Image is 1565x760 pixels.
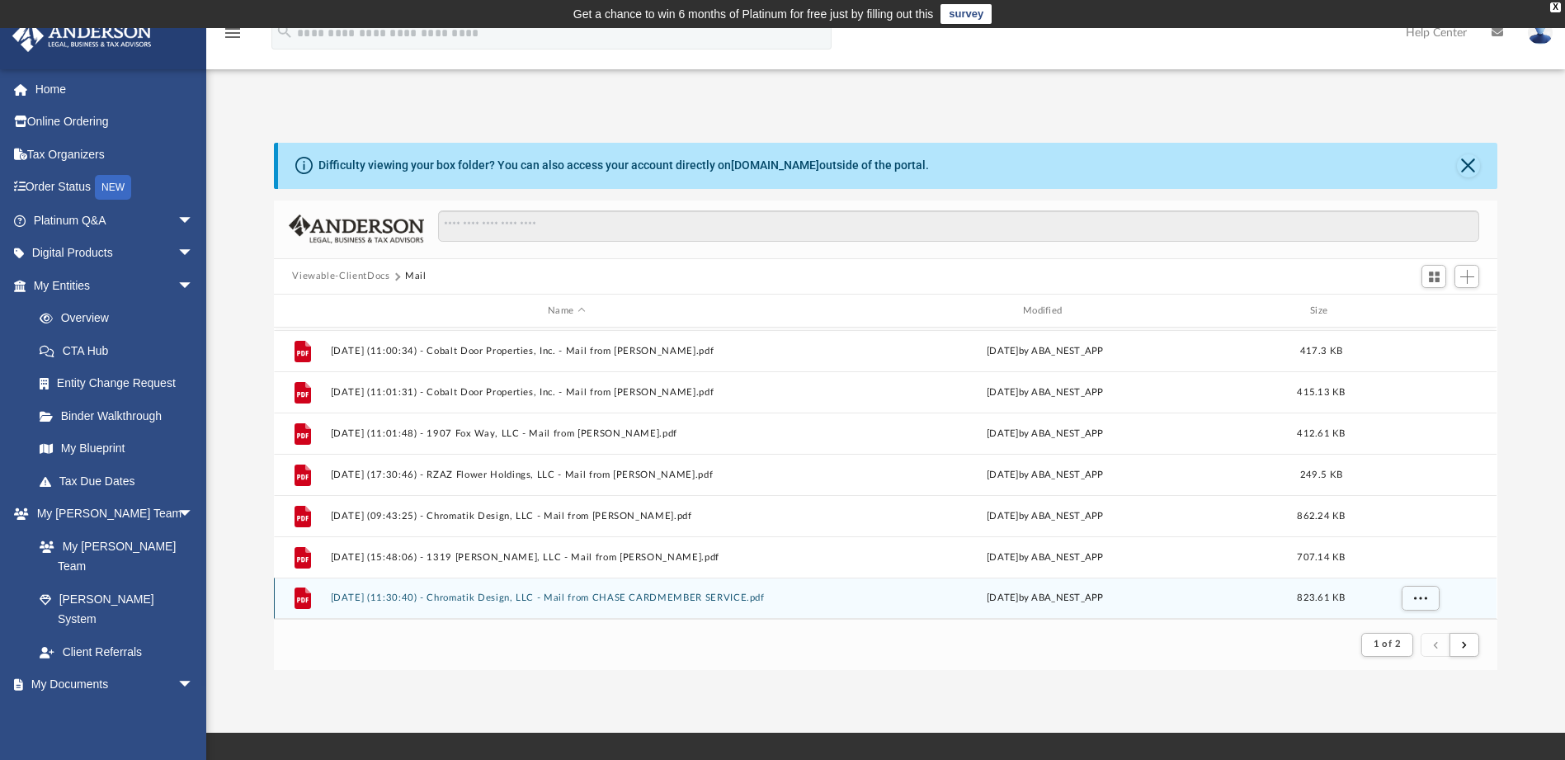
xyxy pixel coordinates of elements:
[1402,339,1440,364] button: More options
[318,157,929,174] div: Difficulty viewing your box folder? You can also access your account directly on outside of the p...
[276,22,294,40] i: search
[23,530,202,583] a: My [PERSON_NAME] Team
[1402,587,1440,611] button: More options
[809,304,1281,319] div: Modified
[12,498,210,531] a: My [PERSON_NAME] Teamarrow_drop_down
[1402,422,1440,446] button: More options
[274,328,1497,619] div: grid
[809,509,1281,524] div: [DATE] by ABA_NEST_APP
[281,304,323,319] div: id
[23,302,219,335] a: Overview
[1298,388,1346,397] span: 415.13 KB
[1298,512,1346,521] span: 862.24 KB
[331,428,803,439] button: [DATE] (11:01:48) - 1907 Fox Way, LLC - Mail from [PERSON_NAME].pdf
[405,269,427,284] button: Mail
[177,269,210,303] span: arrow_drop_down
[1402,504,1440,529] button: More options
[223,31,243,43] a: menu
[1454,265,1479,288] button: Add
[1402,545,1440,570] button: More options
[1298,429,1346,438] span: 412.61 KB
[438,210,1479,242] input: Search files and folders
[23,583,210,635] a: [PERSON_NAME] System
[1374,640,1401,649] span: 1 of 2
[12,73,219,106] a: Home
[331,346,803,356] button: [DATE] (11:00:34) - Cobalt Door Properties, Inc. - Mail from [PERSON_NAME].pdf
[177,668,210,702] span: arrow_drop_down
[1402,380,1440,405] button: More options
[809,592,1281,607] div: [DATE] by ABA_NEST_APP
[1421,265,1446,288] button: Switch to Grid View
[95,175,131,200] div: NEW
[23,367,219,400] a: Entity Change Request
[23,432,210,465] a: My Blueprint
[292,269,389,284] button: Viewable-ClientDocs
[331,387,803,398] button: [DATE] (11:01:31) - Cobalt Door Properties, Inc. - Mail from [PERSON_NAME].pdf
[573,4,934,24] div: Get a chance to win 6 months of Platinum for free just by filling out this
[809,427,1281,441] div: [DATE] by ABA_NEST_APP
[12,204,219,237] a: Platinum Q&Aarrow_drop_down
[1300,470,1342,479] span: 249.5 KB
[940,4,992,24] a: survey
[12,171,219,205] a: Order StatusNEW
[331,552,803,563] button: [DATE] (15:48:06) - 1319 [PERSON_NAME], LLC - Mail from [PERSON_NAME].pdf
[12,668,210,701] a: My Documentsarrow_drop_down
[12,269,219,302] a: My Entitiesarrow_drop_down
[23,701,202,734] a: Box
[1289,304,1355,319] div: Size
[23,399,219,432] a: Binder Walkthrough
[7,20,157,52] img: Anderson Advisors Platinum Portal
[331,470,803,480] button: [DATE] (17:30:46) - RZAZ Flower Holdings, LLC - Mail from [PERSON_NAME].pdf
[1300,347,1342,356] span: 417.3 KB
[809,550,1281,565] div: [DATE] by ABA_NEST_APP
[1361,633,1413,656] button: 1 of 2
[1298,594,1346,603] span: 823.61 KB
[1528,21,1553,45] img: User Pic
[177,237,210,271] span: arrow_drop_down
[1362,304,1478,319] div: id
[809,468,1281,483] div: [DATE] by ABA_NEST_APP
[12,237,219,270] a: Digital Productsarrow_drop_down
[23,635,210,668] a: Client Referrals
[809,385,1281,400] div: [DATE] by ABA_NEST_APP
[331,511,803,522] button: [DATE] (09:43:25) - Chromatik Design, LLC - Mail from [PERSON_NAME].pdf
[177,204,210,238] span: arrow_drop_down
[731,158,819,172] a: [DOMAIN_NAME]
[1457,154,1480,177] button: Close
[177,498,210,531] span: arrow_drop_down
[23,334,219,367] a: CTA Hub
[1298,553,1346,562] span: 707.14 KB
[1550,2,1561,12] div: close
[12,138,219,171] a: Tax Organizers
[12,106,219,139] a: Online Ordering
[330,304,802,319] div: Name
[809,344,1281,359] div: [DATE] by ABA_NEST_APP
[1402,463,1440,488] button: More options
[23,465,219,498] a: Tax Due Dates
[331,593,803,604] button: [DATE] (11:30:40) - Chromatik Design, LLC - Mail from CHASE CARDMEMBER SERVICE.pdf
[223,23,243,43] i: menu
